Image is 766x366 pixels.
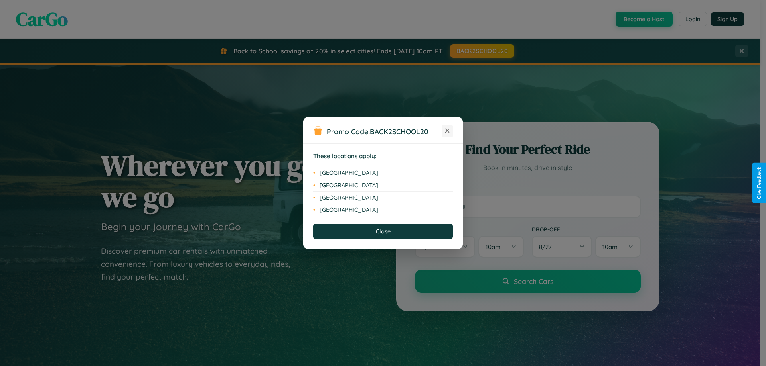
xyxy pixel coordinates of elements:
li: [GEOGRAPHIC_DATA] [313,204,453,216]
li: [GEOGRAPHIC_DATA] [313,179,453,192]
div: Give Feedback [756,167,762,199]
h3: Promo Code: [327,127,442,136]
li: [GEOGRAPHIC_DATA] [313,167,453,179]
li: [GEOGRAPHIC_DATA] [313,192,453,204]
button: Close [313,224,453,239]
b: BACK2SCHOOL20 [370,127,428,136]
strong: These locations apply: [313,152,377,160]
